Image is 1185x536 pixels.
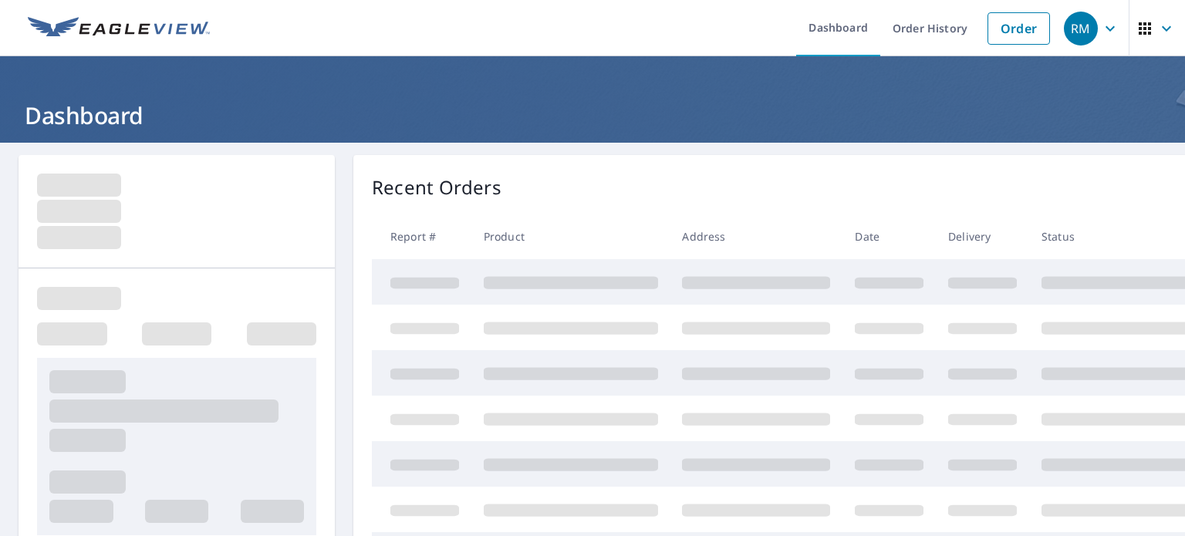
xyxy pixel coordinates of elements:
[987,12,1050,45] a: Order
[471,214,670,259] th: Product
[842,214,936,259] th: Date
[372,214,471,259] th: Report #
[936,214,1029,259] th: Delivery
[28,17,210,40] img: EV Logo
[19,99,1166,131] h1: Dashboard
[1064,12,1098,46] div: RM
[372,174,501,201] p: Recent Orders
[670,214,842,259] th: Address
